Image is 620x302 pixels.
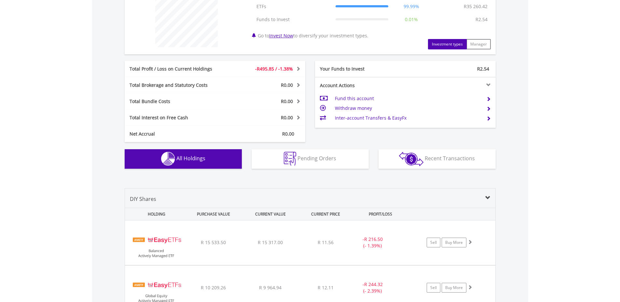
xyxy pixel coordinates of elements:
td: 0.01% [392,13,431,26]
div: CURRENT VALUE [243,208,298,220]
img: holdings-wht.png [161,152,175,166]
span: Recent Transactions [425,155,475,162]
div: Your Funds to Invest [315,66,406,72]
button: Pending Orders [252,149,369,169]
a: Sell [427,283,440,293]
div: Total Brokerage and Statutory Costs [125,82,230,88]
span: R 216.50 [364,236,383,242]
div: Total Interest on Free Cash [125,114,230,121]
td: Funds to Invest [253,13,332,26]
span: R 12.11 [318,284,334,291]
td: Fund this account [335,94,481,103]
span: R 15 533.50 [201,239,226,245]
img: transactions-zar-wht.png [399,152,423,166]
span: R0.00 [281,82,293,88]
div: Account Actions [315,82,406,89]
td: Inter-account Transfers & EasyFx [335,113,481,123]
span: R 11.56 [318,239,334,245]
div: - (- 2.39%) [348,281,397,294]
span: R 9 964.94 [259,284,282,291]
div: Total Profit / Loss on Current Holdings [125,66,230,72]
span: -R495.85 / -1.38% [255,66,293,72]
a: Invest Now [269,33,293,39]
a: Sell [427,238,440,247]
span: R2.54 [477,66,489,72]
a: Buy More [442,283,466,293]
div: HOLDING [125,208,185,220]
div: CURRENT PRICE [299,208,351,220]
a: Buy More [442,238,466,247]
div: PROFIT/LOSS [353,208,408,220]
span: R 10 209.26 [201,284,226,291]
td: Withdraw money [335,103,481,113]
button: All Holdings [125,149,242,169]
img: pending_instructions-wht.png [284,152,296,166]
span: DIY Shares [130,195,156,203]
img: TFSA.EASYBF.png [128,229,184,263]
td: R2.54 [472,13,491,26]
span: R 244.32 [364,281,383,287]
span: Pending Orders [297,155,336,162]
button: Investment types [428,39,467,49]
span: All Holdings [176,155,205,162]
div: PURCHASE VALUE [186,208,241,220]
div: Total Bundle Costs [125,98,230,105]
span: R0.00 [281,114,293,121]
button: Manager [466,39,491,49]
div: Net Accrual [125,131,230,137]
span: R 15 317.00 [258,239,283,245]
span: R0.00 [281,98,293,104]
span: R0.00 [282,131,294,137]
div: - (- 1.39%) [348,236,397,249]
button: Recent Transactions [379,149,496,169]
